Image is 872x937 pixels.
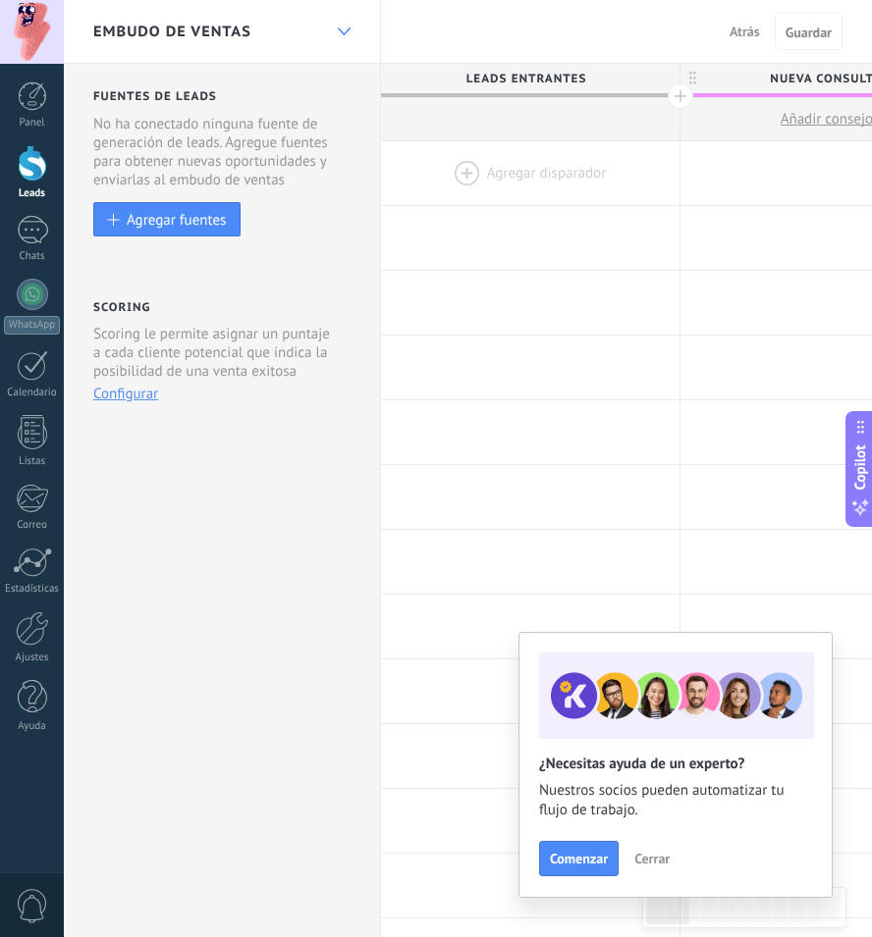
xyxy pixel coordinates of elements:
[93,325,338,381] p: Scoring le permite asignar un puntaje a cada cliente potencial que indica la posibilidad de una v...
[4,387,61,399] div: Calendario
[381,64,680,93] div: Leads Entrantes
[327,13,360,51] div: Embudo de ventas
[93,115,354,189] div: No ha conectado ninguna fuente de generación de leads. Agregue fuentes para obtener nuevas oportu...
[786,26,832,39] span: Guardar
[539,841,619,876] button: Comenzar
[4,519,61,532] div: Correo
[93,385,158,403] button: Configurar
[850,444,870,490] span: Copilot
[626,844,679,873] button: Cerrar
[381,64,670,94] span: Leads Entrantes
[4,316,60,335] div: WhatsApp
[4,455,61,468] div: Listas
[4,250,61,263] div: Chats
[730,23,760,40] span: Atrás
[4,583,61,596] div: Estadísticas
[93,23,251,41] span: Embudo de ventas
[775,13,843,50] button: Guardar
[539,781,812,820] span: Nuestros socios pueden automatizar tu flujo de trabajo.
[4,651,61,664] div: Ajustes
[93,89,354,104] h2: Fuentes de leads
[4,720,61,733] div: Ayuda
[539,755,812,773] h2: ¿Necesitas ayuda de un experto?
[550,852,608,865] span: Comenzar
[4,117,61,130] div: Panel
[93,300,150,315] h2: Scoring
[722,17,768,46] button: Atrás
[93,202,241,236] button: Agregar fuentes
[634,852,670,865] span: Cerrar
[127,211,226,228] div: Agregar fuentes
[4,187,61,200] div: Leads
